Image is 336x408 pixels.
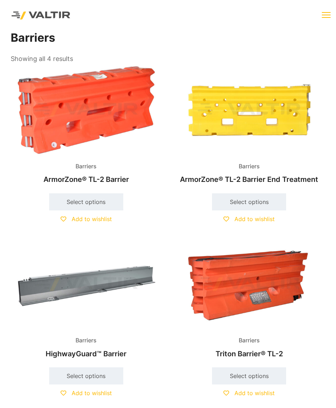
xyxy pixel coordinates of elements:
[223,389,275,397] a: Add to wishlist
[212,367,286,384] a: Select options for “Triton Barrier® TL-2”
[174,172,325,187] h2: ArmorZone® TL-2 Barrier End Treatment
[212,193,286,210] a: Select options for “ArmorZone® TL-2 Barrier End Treatment”
[233,335,265,346] span: Barriers
[223,215,275,223] a: Add to wishlist
[11,346,162,362] h2: HighwayGuard™ Barrier
[70,161,102,172] span: Barriers
[174,65,325,187] a: BarriersArmorZone® TL-2 Barrier End Treatment
[174,346,325,362] h2: Triton Barrier® TL-2
[11,65,162,187] a: BarriersArmorZone® TL-2 Barrier
[234,215,275,223] span: Add to wishlist
[49,193,123,210] a: Select options for “ArmorZone® TL-2 Barrier”
[234,389,275,397] span: Add to wishlist
[49,367,123,384] a: Select options for “HighwayGuard™ Barrier”
[72,389,112,397] span: Add to wishlist
[174,239,325,362] a: BarriersTriton Barrier® TL-2
[233,161,265,172] span: Barriers
[322,11,331,20] button: menu toggle
[5,5,77,26] img: Valtir Rentals
[61,215,112,223] a: Add to wishlist
[11,31,325,45] h1: Barriers
[72,215,112,223] span: Add to wishlist
[11,239,162,362] a: BarriersHighwayGuard™ Barrier
[70,335,102,346] span: Barriers
[11,172,162,187] h2: ArmorZone® TL-2 Barrier
[11,53,73,65] p: Showing all 4 results
[61,389,112,397] a: Add to wishlist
